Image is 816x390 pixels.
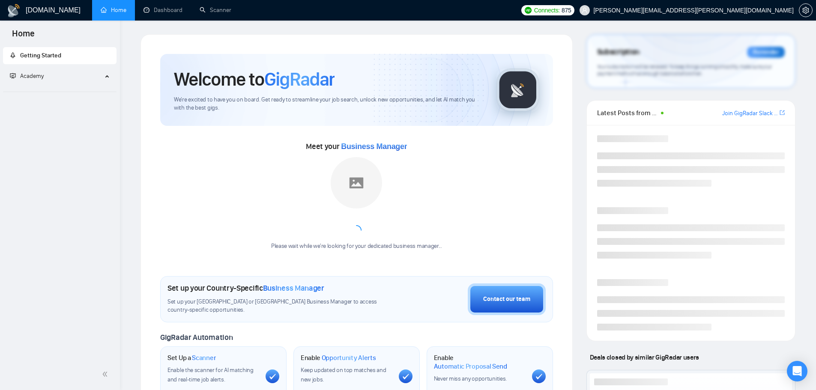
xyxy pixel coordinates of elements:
span: loading [351,225,362,235]
h1: Welcome to [174,68,335,91]
div: Reminder [747,47,785,58]
span: rocket [10,52,16,58]
span: user [582,7,588,13]
h1: Enable [434,354,525,370]
a: setting [799,7,813,14]
span: export [780,109,785,116]
span: Automatic Proposal Send [434,362,507,371]
div: Open Intercom Messenger [787,361,807,381]
span: Home [5,27,42,45]
span: Meet your [306,142,407,151]
h1: Set Up a [167,354,216,362]
span: Academy [10,72,44,80]
span: We're excited to have you on board. Get ready to streamline your job search, unlock new opportuni... [174,96,483,112]
span: Set up your [GEOGRAPHIC_DATA] or [GEOGRAPHIC_DATA] Business Manager to access country-specific op... [167,298,395,314]
img: upwork-logo.png [525,7,532,14]
h1: Set up your Country-Specific [167,283,324,293]
a: Join GigRadar Slack Community [722,109,778,118]
span: GigRadar Automation [160,333,233,342]
span: Your subscription will be renewed. To keep things running smoothly, make sure your payment method... [597,63,772,77]
img: gigradar-logo.png [496,68,539,111]
a: export [780,109,785,117]
a: dashboardDashboard [143,6,182,14]
img: logo [7,4,21,18]
div: Please wait while we're looking for your dedicated business manager... [266,242,447,250]
button: Contact our team [468,283,546,315]
img: placeholder.png [331,157,382,208]
span: Getting Started [20,52,61,59]
li: Getting Started [3,47,117,64]
span: Connects: [534,6,560,15]
span: fund-projection-screen [10,73,16,79]
a: homeHome [101,6,126,14]
span: Scanner [192,354,216,362]
span: double-left [102,370,111,378]
a: searchScanner [200,6,231,14]
div: Contact our team [483,295,530,304]
span: Enable the scanner for AI matching and real-time job alerts. [167,366,254,383]
li: Academy Homepage [3,88,117,94]
span: Business Manager [341,142,407,151]
span: Academy [20,72,44,80]
span: setting [799,7,812,14]
span: Opportunity Alerts [322,354,376,362]
span: Latest Posts from the GigRadar Community [597,107,658,118]
span: GigRadar [264,68,335,91]
span: 875 [562,6,571,15]
span: Business Manager [263,283,324,293]
span: Keep updated on top matches and new jobs. [301,366,386,383]
span: Deals closed by similar GigRadar users [586,350,702,365]
h1: Enable [301,354,376,362]
span: Subscription [597,45,640,60]
button: setting [799,3,813,17]
span: Never miss any opportunities. [434,375,507,382]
